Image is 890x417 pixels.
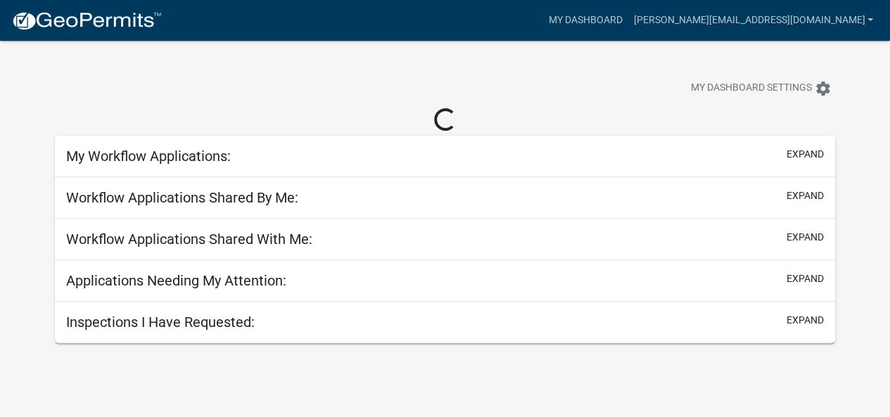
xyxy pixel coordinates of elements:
button: expand [787,230,824,245]
span: My Dashboard Settings [691,80,812,97]
h5: Inspections I Have Requested: [66,314,255,331]
button: My Dashboard Settingssettings [680,75,843,102]
a: [PERSON_NAME][EMAIL_ADDRESS][DOMAIN_NAME] [628,7,879,34]
h5: Workflow Applications Shared With Me: [66,231,312,248]
h5: My Workflow Applications: [66,148,231,165]
button: expand [787,147,824,162]
h5: Workflow Applications Shared By Me: [66,189,298,206]
button: expand [787,313,824,328]
i: settings [815,80,832,97]
h5: Applications Needing My Attention: [66,272,286,289]
a: My Dashboard [542,7,628,34]
button: expand [787,188,824,203]
button: expand [787,271,824,286]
